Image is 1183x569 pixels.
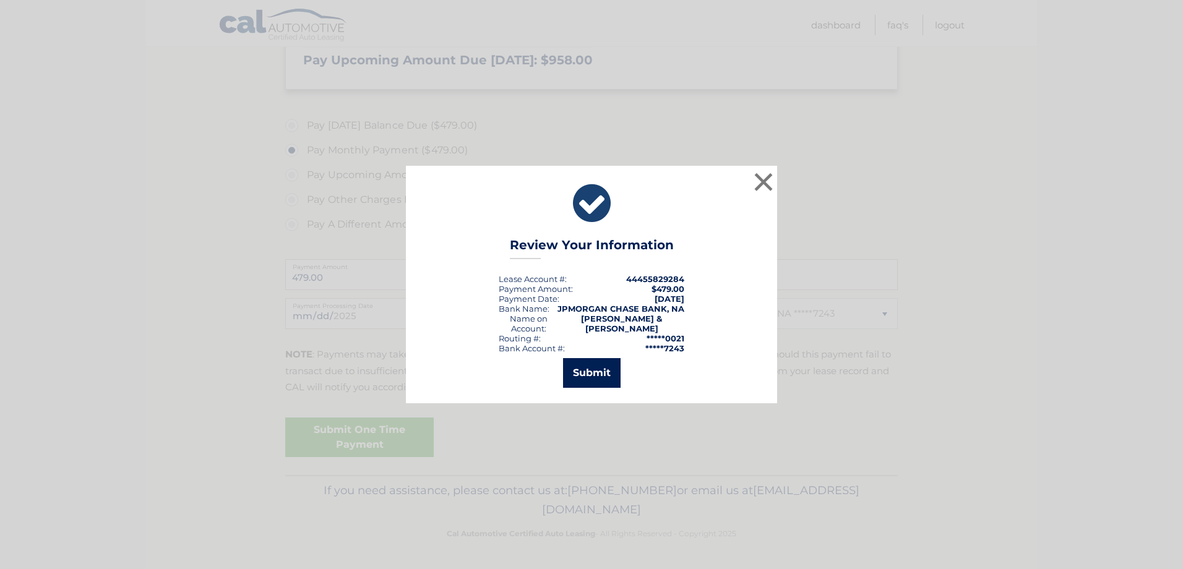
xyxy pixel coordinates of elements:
button: Submit [563,358,621,388]
span: $479.00 [652,284,684,294]
div: Bank Account #: [499,343,565,353]
span: [DATE] [655,294,684,304]
div: : [499,294,559,304]
div: Name on Account: [499,314,559,333]
div: Bank Name: [499,304,549,314]
div: Routing #: [499,333,541,343]
button: × [751,169,776,194]
div: Payment Amount: [499,284,573,294]
span: Payment Date [499,294,557,304]
strong: [PERSON_NAME] & [PERSON_NAME] [581,314,662,333]
h3: Review Your Information [510,237,674,259]
div: Lease Account #: [499,274,567,284]
strong: JPMORGAN CHASE BANK, NA [557,304,684,314]
strong: 44455829284 [626,274,684,284]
